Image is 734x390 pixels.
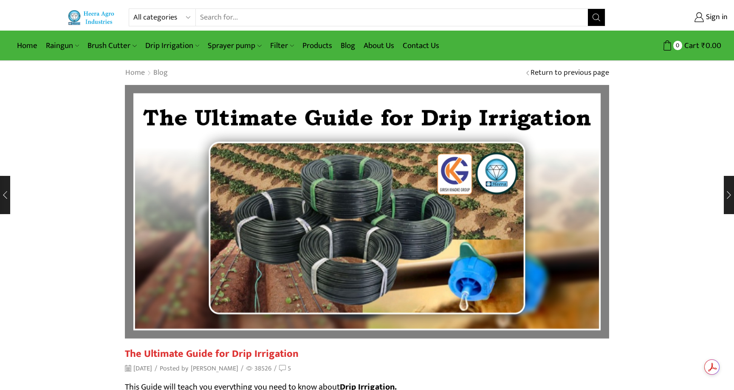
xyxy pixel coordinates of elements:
[274,364,277,373] span: /
[42,36,83,56] a: Raingun
[279,364,291,373] a: 5
[125,364,291,373] div: Posted by
[704,12,728,23] span: Sign in
[125,364,152,373] time: [DATE]
[83,36,141,56] a: Brush Cutter
[614,38,721,54] a: 0 Cart ₹0.00
[288,363,291,374] span: 5
[155,364,157,373] span: /
[398,36,443,56] a: Contact Us
[141,36,203,56] a: Drip Irrigation
[241,364,243,373] span: /
[13,36,42,56] a: Home
[125,85,609,339] img: ulimate guide for drip irrigation
[153,68,168,79] a: Blog
[531,68,609,79] a: Return to previous page
[203,36,265,56] a: Sprayer pump
[588,9,605,26] button: Search button
[246,364,271,373] span: 38526
[266,36,298,56] a: Filter
[673,41,682,50] span: 0
[125,348,609,360] h2: The Ultimate Guide for Drip Irrigation
[701,39,706,52] span: ₹
[191,364,238,373] a: [PERSON_NAME]
[682,40,699,51] span: Cart
[701,39,721,52] bdi: 0.00
[336,36,359,56] a: Blog
[298,36,336,56] a: Products
[618,10,728,25] a: Sign in
[359,36,398,56] a: About Us
[125,68,145,79] a: Home
[196,9,588,26] input: Search for...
